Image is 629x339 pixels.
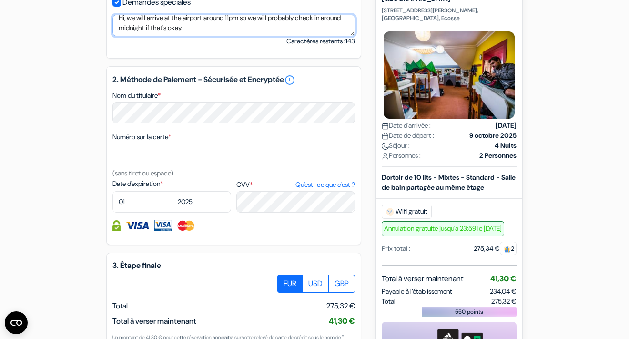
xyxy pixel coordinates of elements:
label: Date d'expiration [112,179,231,189]
strong: 4 Nuits [495,141,517,151]
span: 2 [500,242,517,255]
div: Basic radio toggle button group [278,275,355,293]
span: 143 [345,37,355,45]
img: free_wifi.svg [386,208,394,216]
label: Nom du titulaire [112,91,161,101]
img: calendar.svg [382,133,389,140]
img: Visa [125,220,149,231]
img: user_icon.svg [382,153,389,160]
label: CVV [236,180,355,190]
p: [STREET_ADDRESS][PERSON_NAME], [GEOGRAPHIC_DATA], Ecosse [382,7,517,22]
strong: 2 Personnes [479,151,517,161]
span: 550 points [455,308,483,316]
span: Wifi gratuit [382,205,432,219]
span: Date de départ : [382,131,434,141]
span: Payable à l’établissement [382,287,452,297]
span: Total à verser maintenant [382,273,463,285]
img: guest.svg [504,246,511,253]
div: 275,34 € [474,244,517,254]
span: 275,32 € [491,297,517,307]
span: Date d'arrivée : [382,121,431,131]
span: Personnes : [382,151,421,161]
strong: [DATE] [496,121,517,131]
label: Numéro sur la carte [112,132,171,142]
span: Séjour : [382,141,410,151]
a: Qu'est-ce que c'est ? [295,180,355,190]
div: Prix total : [382,244,410,254]
span: 41,30 € [490,274,517,284]
span: Total [112,301,128,311]
img: Visa Electron [154,220,171,231]
img: Master Card [176,220,196,231]
span: 234,04 € [490,287,517,296]
span: Total [382,297,396,307]
img: calendar.svg [382,123,389,130]
h5: 3. Étape finale [112,261,355,270]
h5: 2. Méthode de Paiement - Sécurisée et Encryptée [112,74,355,86]
small: (sans tiret ou espace) [112,169,173,177]
strong: 9 octobre 2025 [469,131,517,141]
span: Total à verser maintenant [112,316,196,326]
button: Ouvrir le widget CMP [5,311,28,334]
label: GBP [328,275,355,293]
b: Dortoir de 10 lits - Mixtes - Standard - Salle de bain partagée au même étage [382,173,516,192]
img: Information de carte de crédit entièrement encryptée et sécurisée [112,220,121,231]
a: error_outline [284,74,295,86]
label: USD [302,275,329,293]
label: EUR [277,275,303,293]
small: Caractères restants : [286,36,355,46]
img: moon.svg [382,143,389,150]
span: 41,30 € [329,316,355,326]
span: Annulation gratuite jusqu'a 23:59 le [DATE] [382,221,504,236]
span: 275,32 € [326,300,355,312]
